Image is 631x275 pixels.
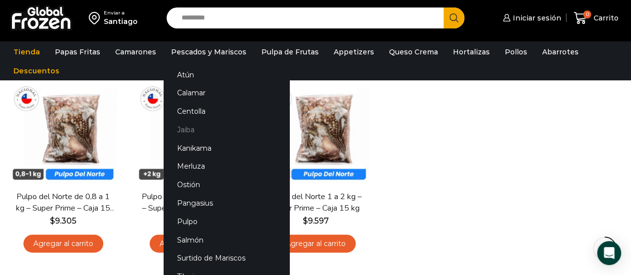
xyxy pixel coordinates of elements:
[8,61,64,80] a: Descuentos
[500,8,561,28] a: Iniciar sesión
[583,10,591,18] span: 0
[104,9,138,16] div: Enviar a
[510,13,561,23] span: Iniciar sesión
[265,191,366,214] a: Pulpo del Norte 1 a 2 kg – Super Prime – Caja 15 kg
[303,216,308,226] span: $
[276,235,356,253] a: Agregar al carrito: “Pulpo del Norte 1 a 2 kg - Super Prime - Caja 15 kg”
[303,216,329,226] bdi: 9.597
[164,249,289,268] a: Surtido de Mariscos
[104,16,138,26] div: Santiago
[329,42,379,61] a: Appetizers
[164,121,289,139] a: Jaiba
[164,139,289,157] a: Kanikama
[50,42,105,61] a: Papas Fritas
[8,42,45,61] a: Tienda
[164,84,289,102] a: Calamar
[571,6,621,30] a: 0 Carrito
[50,216,55,226] span: $
[164,176,289,194] a: Ostión
[89,9,104,26] img: address-field-icon.svg
[500,42,532,61] a: Pollos
[150,235,229,253] a: Agregar al carrito: “Pulpo del Norte sobre 2 kg - Super Prime - Caja 15 kg”
[164,212,289,231] a: Pulpo
[537,42,584,61] a: Abarrotes
[164,102,289,121] a: Centolla
[166,42,251,61] a: Pescados y Mariscos
[164,157,289,176] a: Merluza
[23,235,103,253] a: Agregar al carrito: “Pulpo del Norte de 0,8 a 1 kg - Super Prime - Caja 15 kg”
[384,42,443,61] a: Queso Crema
[50,216,76,226] bdi: 9.305
[443,7,464,28] button: Search button
[591,13,619,23] span: Carrito
[164,194,289,213] a: Pangasius
[256,42,324,61] a: Pulpa de Frutas
[110,42,161,61] a: Camarones
[13,191,113,214] a: Pulpo del Norte de 0,8 a 1 kg – Super Prime – Caja 15 kg
[164,231,289,249] a: Salmón
[448,42,495,61] a: Hortalizas
[139,191,239,214] a: Pulpo del Norte sobre 2 kg – Super Prime – Caja 15 kg
[164,65,289,84] a: Atún
[597,241,621,265] div: Open Intercom Messenger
